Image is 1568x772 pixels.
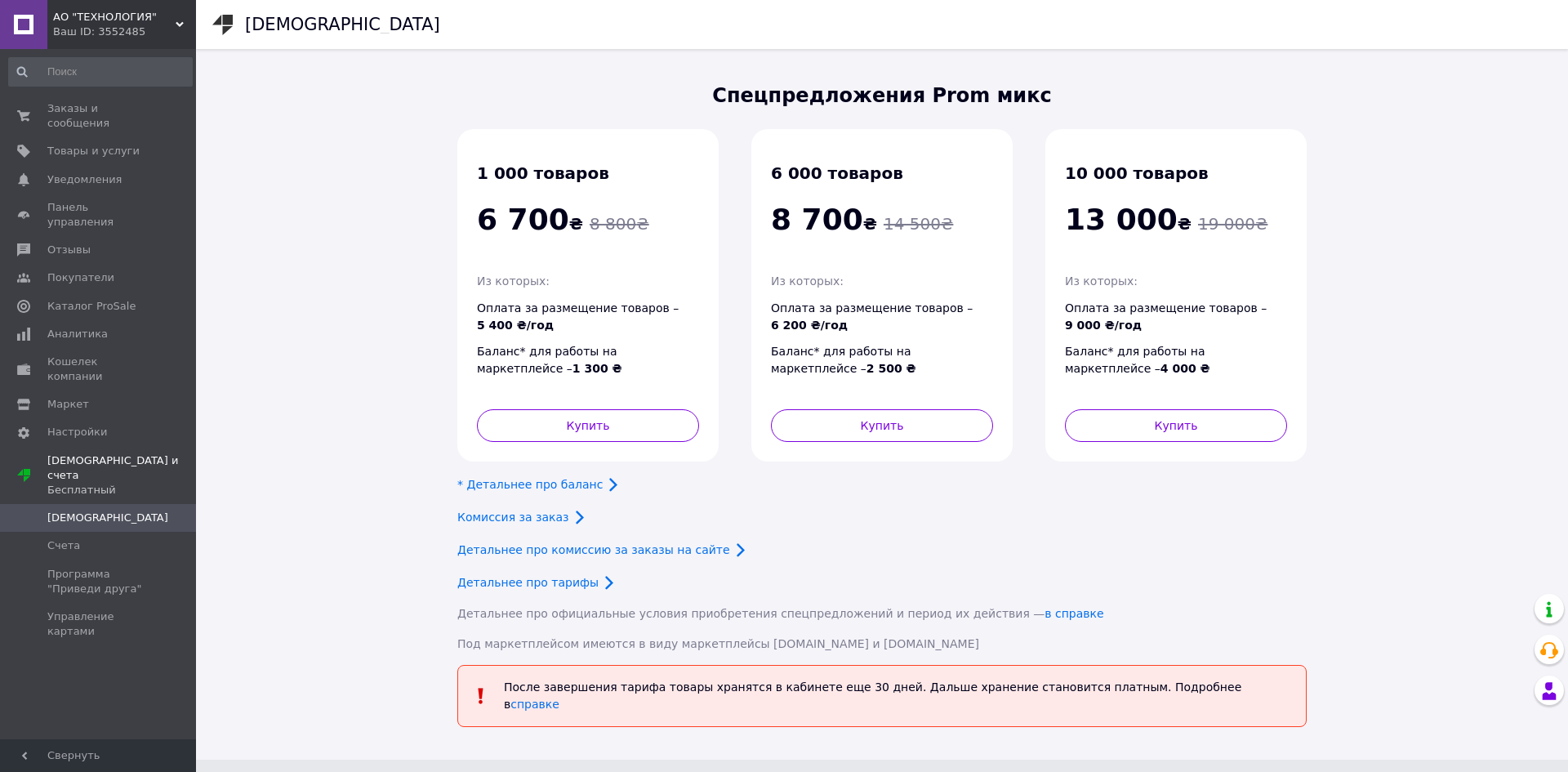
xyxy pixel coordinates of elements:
span: Программа "Приведи друга" [47,567,151,596]
span: Управление картами [47,609,151,639]
span: Из которых: [771,274,844,288]
span: 13 000 [1065,203,1178,236]
span: ₴ [477,214,583,234]
button: Купить [1065,409,1287,442]
span: Настройки [47,425,107,440]
span: Баланс* для работы на маркетплейсе – [477,345,622,375]
span: 5 400 ₴/год [477,319,554,332]
input: Поиск [8,57,193,87]
span: Под маркетплейсом имеются в виду маркетплейсы [DOMAIN_NAME] и [DOMAIN_NAME] [457,637,979,650]
span: Каталог ProSale [47,299,136,314]
span: 2 500 ₴ [866,362,916,375]
span: Оплата за размещение товаров – [1065,301,1267,332]
span: 4 000 ₴ [1160,362,1210,375]
span: 14 500 ₴ [884,214,953,234]
span: Уведомления [47,172,122,187]
div: Бесплатный [47,483,196,498]
span: 8 700 [771,203,863,236]
span: После завершения тарифа товары хранятся в кабинете еще 30 дней. Дальше хранение становится платны... [504,681,1241,711]
span: Маркет [47,397,89,412]
span: [DEMOGRAPHIC_DATA] [47,511,168,525]
span: Баланс* для работы на маркетплейсе – [771,345,916,375]
span: Оплата за размещение товаров – [771,301,973,332]
span: Баланс* для работы на маркетплейсе – [1065,345,1210,375]
span: Кошелек компании [47,355,151,384]
span: 1 300 ₴ [572,362,622,375]
a: Детальнее про комиссию за заказы на сайте [457,543,730,556]
a: * Детальнее про баланс [457,478,603,491]
img: :exclamation: [471,686,491,706]
span: 10 000 товаров [1065,163,1209,183]
span: 6 700 [477,203,569,236]
span: 6 000 товаров [771,163,903,183]
h1: [DEMOGRAPHIC_DATA] [245,15,440,34]
span: 9 000 ₴/год [1065,319,1142,332]
span: Счета [47,538,80,553]
span: 6 200 ₴/год [771,319,848,332]
span: ₴ [771,214,877,234]
a: Детальнее про тарифы [457,576,599,589]
a: справке [510,698,559,711]
span: ₴ [1065,214,1192,234]
span: АО "ТЕХНОЛОГИЯ" [53,10,176,25]
span: Панель управления [47,200,151,230]
span: Аналитика [47,327,108,341]
a: в справке [1045,607,1103,620]
a: Комиссия за заказ [457,511,569,524]
span: [DEMOGRAPHIC_DATA] и счета [47,453,196,498]
span: Покупатели [47,270,114,285]
span: Детальнее про официальные условия приобретения спецпредложений и период их действия — [457,607,1104,620]
span: Спецпредложения Prom микc [457,82,1307,109]
span: Отзывы [47,243,91,257]
span: 8 800 ₴ [590,214,649,234]
button: Купить [771,409,993,442]
button: Купить [477,409,699,442]
span: Заказы и сообщения [47,101,151,131]
span: Товары и услуги [47,144,140,158]
span: Оплата за размещение товаров – [477,301,679,332]
span: 1 000 товаров [477,163,609,183]
span: 19 000 ₴ [1198,214,1267,234]
div: Ваш ID: 3552485 [53,25,196,39]
span: Из которых: [1065,274,1138,288]
span: Из которых: [477,274,550,288]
